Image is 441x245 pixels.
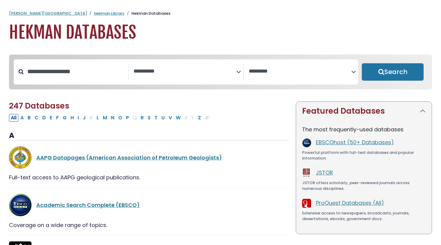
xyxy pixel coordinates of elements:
button: Filter Results D [40,114,48,122]
input: Search database by title or keyword [24,67,128,76]
button: Filter Results W [174,114,182,122]
nav: Search filters [9,55,432,89]
button: Filter Results R [139,114,145,122]
button: Filter Results E [48,114,54,122]
button: Filter Results T [153,114,159,122]
button: Filter Results U [160,114,166,122]
button: Featured Databases [296,102,432,121]
button: Filter Results S [146,114,152,122]
a: JSTOR [316,169,333,176]
span: 247 Databases [9,100,69,111]
button: Filter Results P [124,114,131,122]
button: Filter Results L [95,114,101,122]
button: Filter Results F [54,114,61,122]
button: Submit for Search Results [362,63,424,81]
button: Filter Results M [101,114,109,122]
a: [PERSON_NAME][GEOGRAPHIC_DATA] [9,10,87,16]
button: Filter Results G [61,114,68,122]
div: Powerful platform with full-text databases and popular information. [302,150,426,161]
p: The most frequently-used databases [302,125,426,133]
a: AAPG Datapages (American Association of Petroleum Geologists) [36,154,222,161]
div: Coverage on a wide range of topics. [9,221,289,229]
div: Extensive access to newspapers, broadcasts, journals, dissertations, ebooks, government docs. [302,210,426,222]
a: ProQuest Databases (All) [316,199,384,207]
button: Filter Results Z [196,114,203,122]
button: Filter Results B [26,114,32,122]
h3: A [9,131,289,140]
button: Filter Results H [69,114,76,122]
button: All [9,114,18,122]
button: Filter Results N [109,114,116,122]
button: Filter Results V [167,114,174,122]
a: EBSCOhost (50+ Databases) [316,139,394,146]
textarea: Search [133,68,236,75]
li: Hekman Databases [124,10,170,16]
nav: breadcrumb [9,10,432,16]
button: Filter Results A [19,114,25,122]
a: Academic Search Complete (EBSCO) [36,201,140,209]
button: Filter Results I [76,114,81,122]
button: Filter Results J [81,114,88,122]
h1: Hekman Databases [9,22,432,43]
a: Hekman Library [94,10,124,16]
textarea: Search [249,68,351,75]
div: JSTOR offers scholarly, peer-reviewed journals across numerous disciplines. [302,180,426,192]
button: Filter Results C [33,114,40,122]
div: Full-text access to AAPG geological publications. [9,173,289,181]
button: Filter Results O [116,114,124,122]
div: Alpha-list to filter by first letter of database name [9,114,211,121]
